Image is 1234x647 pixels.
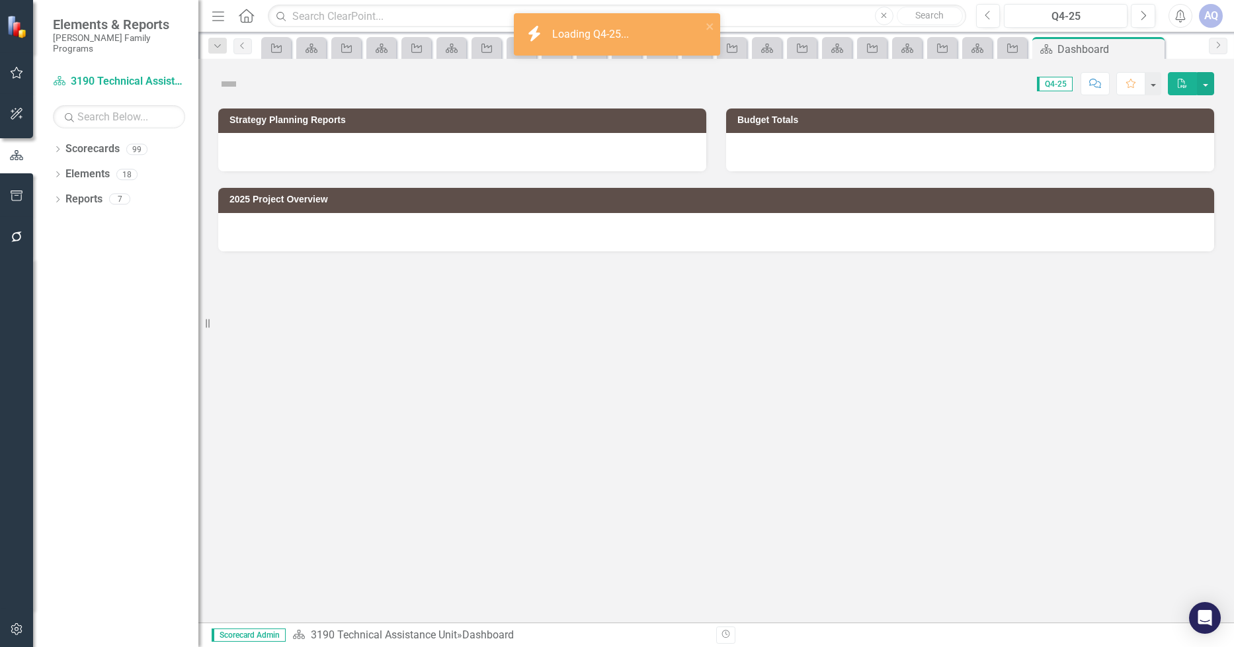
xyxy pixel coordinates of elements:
[1008,9,1123,24] div: Q4-25
[1004,4,1128,28] button: Q4-25
[65,192,103,207] a: Reports
[116,169,138,180] div: 18
[737,115,1208,125] h3: Budget Totals
[212,628,286,642] span: Scorecard Admin
[65,142,120,157] a: Scorecards
[218,73,239,95] img: Not Defined
[552,27,632,42] div: Loading Q4-25...
[268,5,966,28] input: Search ClearPoint...
[109,194,130,205] div: 7
[1199,4,1223,28] button: AQ
[311,628,457,641] a: 3190 Technical Assistance Unit
[7,15,30,38] img: ClearPoint Strategy
[915,10,944,21] span: Search
[1189,602,1221,634] div: Open Intercom Messenger
[65,167,110,182] a: Elements
[53,105,185,128] input: Search Below...
[53,74,185,89] a: 3190 Technical Assistance Unit
[706,19,715,34] button: close
[1037,77,1073,91] span: Q4-25
[229,194,1208,204] h3: 2025 Project Overview
[53,32,185,54] small: [PERSON_NAME] Family Programs
[462,628,514,641] div: Dashboard
[1057,41,1161,58] div: Dashboard
[897,7,963,25] button: Search
[229,115,700,125] h3: Strategy Planning Reports
[292,628,706,643] div: »
[53,17,185,32] span: Elements & Reports
[126,144,147,155] div: 99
